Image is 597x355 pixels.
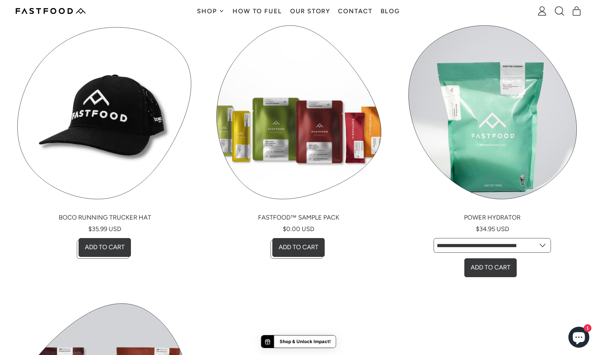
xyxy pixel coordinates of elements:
button: Add to Cart [272,238,325,257]
button: Add to Cart [79,238,131,257]
button: Add to Cart [466,257,518,275]
span: Shop [197,8,219,14]
inbox-online-store-chat: Shopify online store chat [566,327,591,349]
img: Fastfood [16,8,86,14]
